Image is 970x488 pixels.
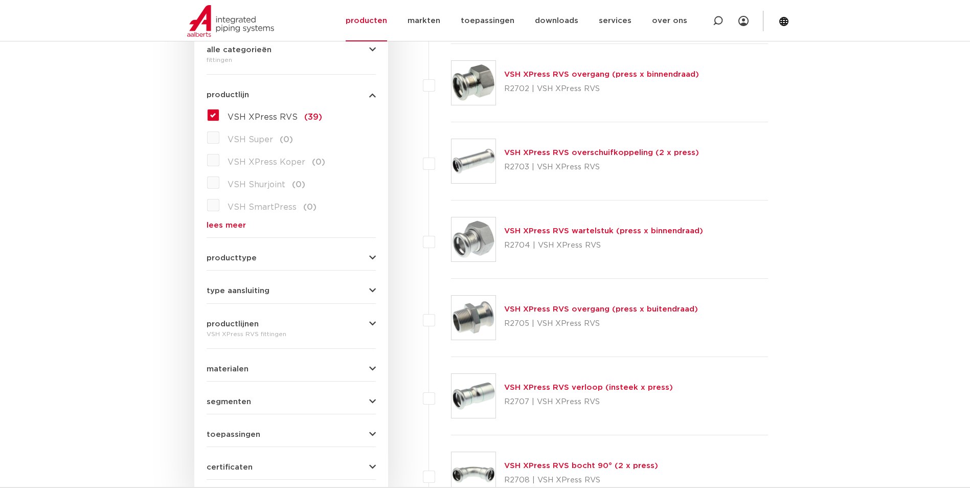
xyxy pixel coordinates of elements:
span: productlijnen [207,320,259,328]
a: VSH XPress RVS verloop (insteek x press) [504,384,673,391]
span: (0) [303,203,317,211]
p: R2702 | VSH XPress RVS [504,81,699,97]
button: producttype [207,254,376,262]
img: Thumbnail for VSH XPress RVS wartelstuk (press x binnendraad) [452,217,495,261]
span: producttype [207,254,257,262]
a: VSH XPress RVS overgang (press x binnendraad) [504,71,699,78]
a: VSH XPress RVS overschuifkoppeling (2 x press) [504,149,699,157]
span: (0) [312,158,325,166]
span: (0) [292,181,305,189]
span: VSH Super [228,136,273,144]
a: VSH XPress RVS overgang (press x buitendraad) [504,305,698,313]
a: VSH XPress RVS wartelstuk (press x binnendraad) [504,227,703,235]
p: R2703 | VSH XPress RVS [504,159,699,175]
a: VSH XPress RVS bocht 90° (2 x press) [504,462,658,470]
div: VSH XPress RVS fittingen [207,328,376,340]
button: productlijn [207,91,376,99]
button: segmenten [207,398,376,406]
img: Thumbnail for VSH XPress RVS overgang (press x buitendraad) [452,296,495,340]
span: VSH XPress Koper [228,158,305,166]
span: VSH SmartPress [228,203,297,211]
span: alle categorieën [207,46,272,54]
span: toepassingen [207,431,260,438]
span: (39) [304,113,322,121]
img: Thumbnail for VSH XPress RVS overschuifkoppeling (2 x press) [452,139,495,183]
div: fittingen [207,54,376,66]
span: type aansluiting [207,287,269,295]
a: lees meer [207,221,376,229]
span: certificaten [207,463,253,471]
img: Thumbnail for VSH XPress RVS verloop (insteek x press) [452,374,495,418]
button: productlijnen [207,320,376,328]
button: certificaten [207,463,376,471]
p: R2705 | VSH XPress RVS [504,316,698,332]
span: VSH XPress RVS [228,113,298,121]
button: type aansluiting [207,287,376,295]
span: productlijn [207,91,249,99]
button: materialen [207,365,376,373]
button: toepassingen [207,431,376,438]
span: materialen [207,365,249,373]
button: alle categorieën [207,46,376,54]
span: segmenten [207,398,251,406]
p: R2704 | VSH XPress RVS [504,237,703,254]
p: R2707 | VSH XPress RVS [504,394,673,410]
span: (0) [280,136,293,144]
span: VSH Shurjoint [228,181,285,189]
img: Thumbnail for VSH XPress RVS overgang (press x binnendraad) [452,61,495,105]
